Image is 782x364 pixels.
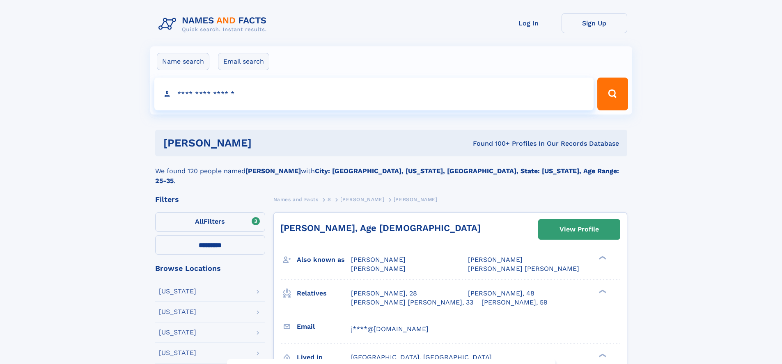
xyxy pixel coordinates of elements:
span: [PERSON_NAME] [468,256,523,263]
span: [PERSON_NAME] [PERSON_NAME] [468,265,579,272]
span: [PERSON_NAME] [394,197,438,202]
a: [PERSON_NAME], 48 [468,289,534,298]
span: [GEOGRAPHIC_DATA], [GEOGRAPHIC_DATA] [351,353,492,361]
b: [PERSON_NAME] [245,167,301,175]
div: [US_STATE] [159,350,196,356]
a: Names and Facts [273,194,319,204]
b: City: [GEOGRAPHIC_DATA], [US_STATE], [GEOGRAPHIC_DATA], State: [US_STATE], Age Range: 25-35 [155,167,619,185]
div: ❯ [597,288,607,294]
label: Email search [218,53,269,70]
span: [PERSON_NAME] [351,265,406,272]
span: [PERSON_NAME] [340,197,384,202]
a: [PERSON_NAME], 59 [482,298,548,307]
div: Browse Locations [155,265,265,272]
a: [PERSON_NAME] [PERSON_NAME], 33 [351,298,473,307]
div: View Profile [560,220,599,239]
input: search input [154,78,594,110]
div: We found 120 people named with . [155,156,627,186]
div: Filters [155,196,265,203]
span: [PERSON_NAME] [351,256,406,263]
div: ❯ [597,353,607,358]
a: Log In [496,13,562,33]
h1: [PERSON_NAME] [163,138,362,148]
span: S [328,197,331,202]
a: View Profile [539,220,620,239]
div: ❯ [597,255,607,261]
a: [PERSON_NAME], 28 [351,289,417,298]
h3: Also known as [297,253,351,267]
div: [US_STATE] [159,329,196,336]
a: Sign Up [562,13,627,33]
button: Search Button [597,78,628,110]
img: Logo Names and Facts [155,13,273,35]
label: Name search [157,53,209,70]
a: [PERSON_NAME], Age [DEMOGRAPHIC_DATA] [280,223,481,233]
label: Filters [155,212,265,232]
div: [US_STATE] [159,309,196,315]
div: [US_STATE] [159,288,196,295]
a: S [328,194,331,204]
a: [PERSON_NAME] [340,194,384,204]
h3: Relatives [297,286,351,300]
h3: Email [297,320,351,334]
span: All [195,217,204,225]
div: Found 100+ Profiles In Our Records Database [362,139,619,148]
